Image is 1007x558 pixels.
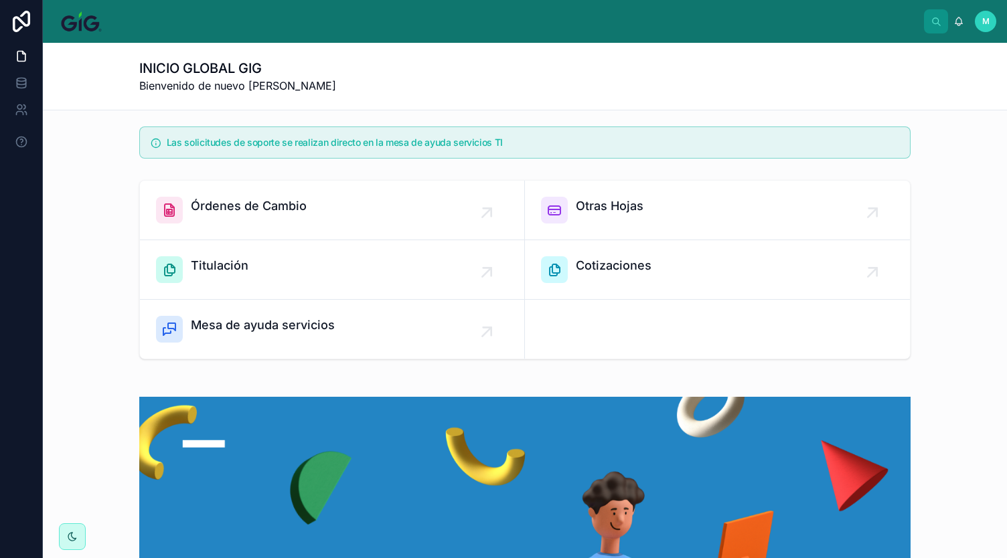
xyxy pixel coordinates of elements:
span: Mesa de ayuda servicios [191,316,335,335]
a: Titulación [140,240,525,300]
img: App logo [54,11,109,32]
h5: Las solicitudes de soporte se realizan directo en la mesa de ayuda servicios TI [167,138,899,147]
span: Cotizaciones [576,256,651,275]
div: scrollable content [120,19,924,24]
a: Órdenes de Cambio [140,181,525,240]
span: Otras Hojas [576,197,643,215]
span: Órdenes de Cambio [191,197,307,215]
span: Titulación [191,256,248,275]
span: Bienvenido de nuevo [PERSON_NAME] [139,78,336,94]
h1: INICIO GLOBAL GIG [139,59,336,78]
a: Otras Hojas [525,181,910,240]
a: Mesa de ayuda servicios [140,300,525,359]
a: Cotizaciones [525,240,910,300]
span: M [982,16,990,27]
